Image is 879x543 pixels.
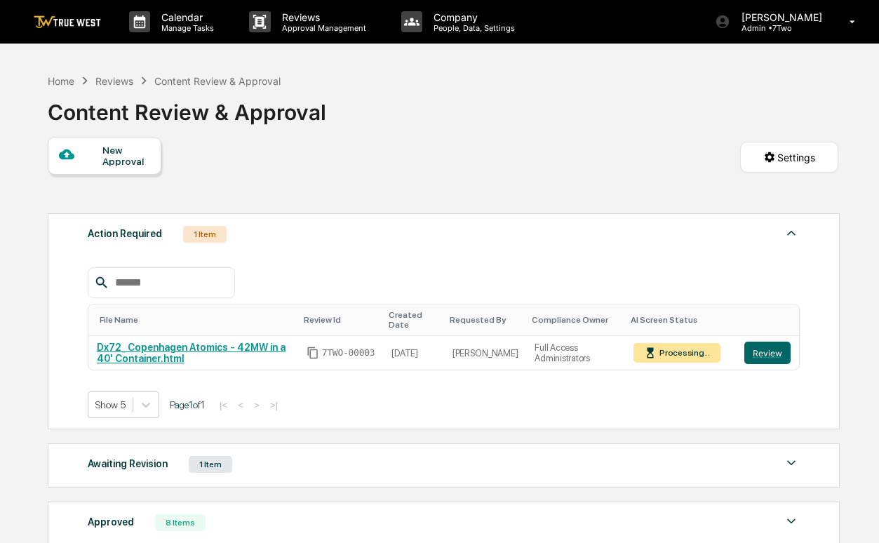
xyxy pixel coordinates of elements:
[657,348,710,358] div: Processing...
[730,11,829,23] p: [PERSON_NAME]
[747,315,793,325] div: Toggle SortBy
[834,497,872,535] iframe: Open customer support
[150,23,221,33] p: Manage Tasks
[526,336,624,370] td: Full Access Administrators
[383,336,443,370] td: [DATE]
[271,11,373,23] p: Reviews
[88,224,162,243] div: Action Required
[48,75,74,87] div: Home
[783,455,800,471] img: caret
[422,23,522,33] p: People, Data, Settings
[444,336,527,370] td: [PERSON_NAME]
[271,23,373,33] p: Approval Management
[234,399,248,411] button: <
[450,315,521,325] div: Toggle SortBy
[150,11,221,23] p: Calendar
[102,145,149,167] div: New Approval
[95,75,133,87] div: Reviews
[97,342,286,364] a: Dx72_ Copenhagen Atomics - 42MW in a 40' Container.html
[307,347,319,359] span: Copy Id
[88,513,134,531] div: Approved
[100,315,293,325] div: Toggle SortBy
[34,15,101,29] img: logo
[422,11,522,23] p: Company
[631,315,730,325] div: Toggle SortBy
[215,399,232,411] button: |<
[266,399,282,411] button: >|
[783,513,800,530] img: caret
[48,88,326,125] div: Content Review & Approval
[304,315,378,325] div: Toggle SortBy
[88,455,168,473] div: Awaiting Revision
[155,514,206,531] div: 8 Items
[170,399,205,410] span: Page 1 of 1
[183,226,227,243] div: 1 Item
[250,399,264,411] button: >
[322,347,375,358] span: 7TWO-00003
[154,75,281,87] div: Content Review & Approval
[744,342,791,364] button: Review
[532,315,619,325] div: Toggle SortBy
[730,23,829,33] p: Admin • 7Two
[389,310,438,330] div: Toggle SortBy
[783,224,800,241] img: caret
[189,456,232,473] div: 1 Item
[740,142,838,173] button: Settings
